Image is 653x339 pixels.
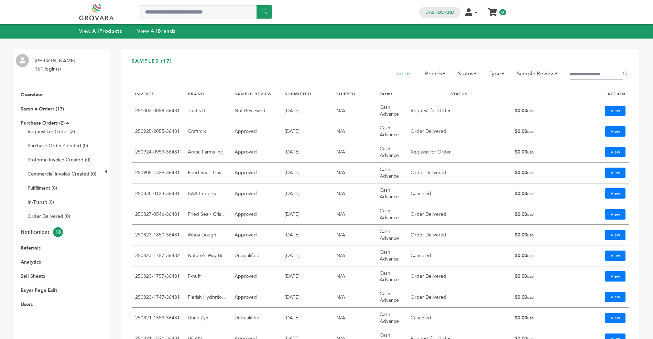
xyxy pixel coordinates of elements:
[79,28,122,34] a: View AllProducts
[333,308,376,328] td: N/A
[605,188,625,199] a: View
[527,233,534,237] span: USD
[527,109,534,113] span: USD
[422,70,453,81] li: Brands
[135,211,180,218] a: 250827-0546-36481
[188,91,205,97] a: BRAND
[135,107,180,114] a: 251003-0858-36481
[53,227,63,237] span: 18
[407,204,511,225] td: Order Delivered
[407,121,511,142] td: Order Delivered
[605,271,625,282] a: View
[21,92,42,98] a: Overview
[135,169,180,176] a: 250905-1329-36481
[21,120,65,126] a: Purchase Orders (2)
[488,6,496,13] a: My Cart
[527,296,534,300] span: USD
[28,128,75,135] a: Request for Order (2)
[333,225,376,245] td: N/A
[231,266,281,287] td: Approved
[231,121,281,142] td: Approved
[568,88,629,100] th: ACTION
[527,130,534,134] span: USD
[281,287,333,308] td: [DATE]
[407,88,511,100] th: STATUS
[605,209,625,220] a: View
[527,316,534,320] span: USD
[184,121,231,142] td: Craftmix
[231,225,281,245] td: Approved
[407,266,511,287] td: Order Delivered
[605,230,625,240] a: View
[425,9,454,15] a: Dashboard
[184,245,231,266] td: Nature's Way Brands LLC
[31,57,80,73] li: [PERSON_NAME] - 161 login(s)
[395,70,412,79] h2: FILTER:
[281,245,333,266] td: [DATE]
[511,204,568,225] td: $0.00
[184,308,231,328] td: Drink Zyn
[281,121,333,142] td: [DATE]
[511,142,568,163] td: $0.00
[21,106,64,112] a: Sample Orders (17)
[21,287,57,294] a: Buyer Page Edit
[231,163,281,183] td: Approved
[333,100,376,121] td: N/A
[333,266,376,287] td: N/A
[333,204,376,225] td: N/A
[235,91,272,97] a: SAMPLE REVIEW
[285,91,311,97] a: SUBMITTED
[333,245,376,266] td: N/A
[28,185,57,191] a: Fulfillment (0)
[333,163,376,183] td: N/A
[407,100,511,121] td: Request for Order
[135,128,180,135] a: 250925-2055-36481
[605,168,625,178] a: View
[376,204,407,225] td: Cash Advance
[28,171,96,177] a: Commercial Invoice Created (0)
[376,287,407,308] td: Cash Advance
[511,163,568,183] td: $0.00
[140,5,272,19] input: Search a product or brand...
[333,287,376,308] td: N/A
[135,294,180,300] a: 250823-1747-36481
[376,163,407,183] td: Cash Advance
[527,213,534,217] span: USD
[135,91,154,97] a: INVOICE
[527,275,534,279] span: USD
[16,54,29,67] img: profile.png
[184,204,231,225] td: Fried Sea - Crispy Squid
[21,259,41,265] a: Analytics
[511,121,568,142] td: $0.00
[281,266,333,287] td: [DATE]
[407,183,511,204] td: Canceled
[231,287,281,308] td: Approved
[570,70,623,80] input: Filter by keywords
[21,301,33,308] a: Users
[184,183,231,204] td: BAA Imports
[281,225,333,245] td: [DATE]
[605,147,625,157] a: View
[281,204,333,225] td: [DATE]
[511,266,568,287] td: $0.00
[135,252,180,259] a: 250823-1757-36482
[333,121,376,142] td: N/A
[28,199,54,205] a: In-Transit (0)
[281,163,333,183] td: [DATE]
[135,232,180,238] a: 250823-1850-36481
[135,149,180,155] a: 250924-0959-36481
[511,183,568,204] td: $0.00
[376,121,407,142] td: Cash Advance
[376,308,407,328] td: Cash Advance
[184,163,231,183] td: Fried Sea - Crispy Squid
[132,58,629,70] h3: SAMPLES (17)
[231,204,281,225] td: Approved
[184,266,231,287] td: P-nuff
[527,150,534,155] span: USD
[99,28,122,34] strong: Products
[231,100,281,121] td: Not Reviewed
[605,292,625,302] a: View
[511,308,568,328] td: $0.00
[605,313,625,323] a: View
[486,70,512,81] li: Type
